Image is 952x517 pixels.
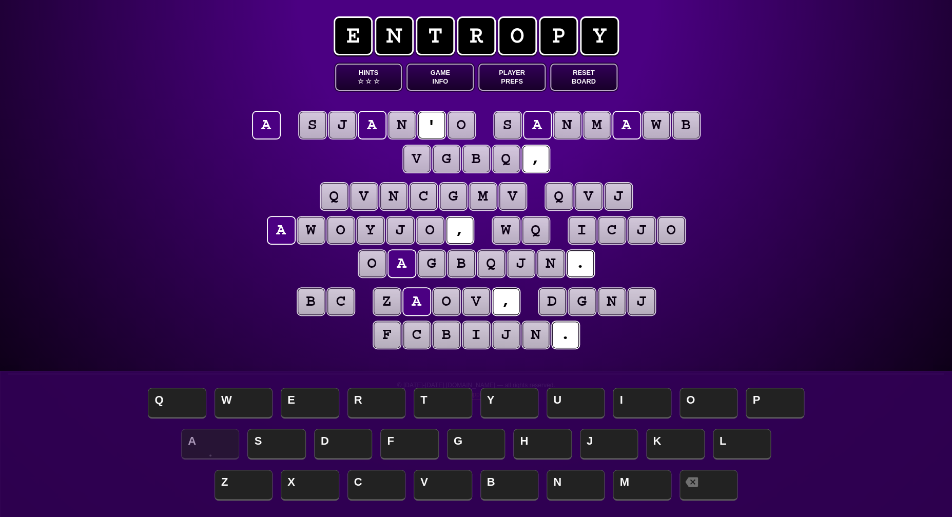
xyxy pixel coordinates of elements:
[598,288,625,315] puzzle-tile: n
[380,429,438,460] span: F
[613,388,671,419] span: I
[478,64,546,91] button: PlayerPrefs
[321,183,347,210] puzzle-tile: q
[418,250,445,277] puzzle-tile: g
[447,429,505,460] span: G
[539,288,566,315] puzzle-tile: d
[546,183,572,210] puzzle-tile: q
[658,217,685,244] puzzle-tile: o
[299,112,326,138] puzzle-tile: s
[537,250,564,277] puzzle-tile: n
[433,322,460,348] puzzle-tile: b
[679,388,737,419] span: O
[327,288,354,315] puzzle-tile: c
[480,388,538,419] span: Y
[281,388,339,419] span: E
[374,322,400,348] puzzle-tile: f
[416,16,455,55] span: t
[347,388,405,419] span: R
[357,77,363,86] span: ☆
[613,112,640,138] puzzle-tile: a
[584,112,610,138] puzzle-tile: m
[410,183,437,210] puzzle-tile: c
[148,388,206,419] span: Q
[357,217,384,244] puzzle-tile: y
[613,470,671,501] span: M
[499,183,526,210] puzzle-tile: v
[359,112,385,138] puzzle-tile: a
[575,183,602,210] puzzle-tile: v
[281,470,339,501] span: X
[522,322,549,348] puzzle-tile: n
[298,288,324,315] puzzle-tile: b
[433,146,460,172] puzzle-tile: g
[569,288,595,315] puzzle-tile: g
[335,64,402,91] button: Hints☆ ☆ ☆
[463,288,490,315] puzzle-tile: v
[673,112,700,138] puzzle-tile: b
[329,112,356,138] puzzle-tile: j
[478,250,504,277] puzzle-tile: q
[215,388,273,419] span: W
[375,16,414,55] span: n
[463,146,490,172] puzzle-tile: b
[539,16,578,55] span: p
[314,429,372,460] span: D
[480,470,538,501] span: B
[498,16,537,55] span: o
[643,112,670,138] puzzle-tile: w
[414,388,472,419] span: T
[470,183,496,210] puzzle-tile: m
[513,429,571,460] span: H
[457,16,496,55] span: r
[365,77,372,86] span: ☆
[522,217,549,244] puzzle-tile: q
[247,429,305,460] span: S
[215,470,273,501] span: Z
[181,429,239,460] span: A
[417,217,443,244] puzzle-tile: o
[524,112,551,138] puzzle-tile: a
[522,146,549,172] puzzle-tile: ,
[334,16,373,55] span: e
[406,64,474,91] button: GameInfo
[440,183,467,210] puzzle-tile: g
[580,16,619,55] span: y
[446,217,473,244] puzzle-tile: ,
[746,388,804,419] span: P
[448,250,475,277] puzzle-tile: b
[403,288,430,315] puzzle-tile: a
[598,217,625,244] puzzle-tile: c
[493,288,519,315] puzzle-tile: ,
[347,470,405,501] span: C
[448,112,475,138] puzzle-tile: o
[554,112,580,138] puzzle-tile: n
[403,146,430,172] puzzle-tile: v
[567,250,594,277] puzzle-tile: .
[646,429,704,460] span: K
[414,470,472,501] span: V
[580,429,638,460] span: J
[418,112,445,138] puzzle-tile: '
[628,217,655,244] puzzle-tile: j
[494,112,521,138] puzzle-tile: s
[359,250,385,277] puzzle-tile: o
[351,183,377,210] puzzle-tile: v
[374,288,400,315] puzzle-tile: z
[388,250,415,277] puzzle-tile: a
[268,217,295,244] puzzle-tile: a
[463,322,490,348] puzzle-tile: i
[403,322,430,348] puzzle-tile: c
[298,217,324,244] puzzle-tile: w
[713,429,771,460] span: L
[550,64,617,91] button: ResetBoard
[605,183,632,210] puzzle-tile: j
[433,288,460,315] puzzle-tile: o
[628,288,655,315] puzzle-tile: j
[493,217,519,244] puzzle-tile: w
[547,388,605,419] span: U
[388,112,415,138] puzzle-tile: n
[373,77,379,86] span: ☆
[387,217,414,244] puzzle-tile: j
[552,322,579,348] puzzle-tile: .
